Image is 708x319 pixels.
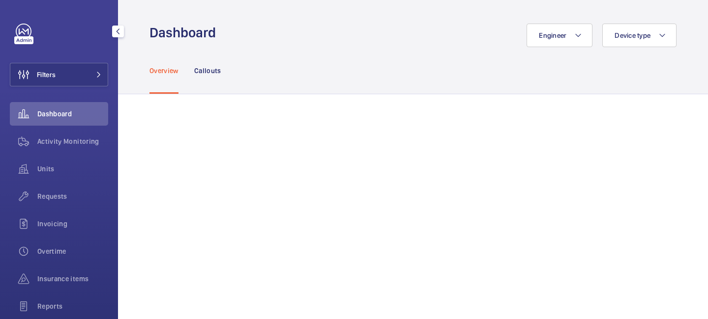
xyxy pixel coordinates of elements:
span: Overtime [37,246,108,256]
p: Callouts [194,66,221,76]
span: Device type [615,31,650,39]
span: Invoicing [37,219,108,229]
button: Engineer [527,24,592,47]
span: Activity Monitoring [37,136,108,146]
span: Dashboard [37,109,108,119]
span: Filters [37,70,56,80]
span: Reports [37,301,108,311]
span: Units [37,164,108,174]
p: Overview [149,66,178,76]
span: Engineer [539,31,566,39]
h1: Dashboard [149,24,222,42]
button: Device type [602,24,677,47]
span: Insurance items [37,274,108,284]
button: Filters [10,63,108,86]
span: Requests [37,191,108,201]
